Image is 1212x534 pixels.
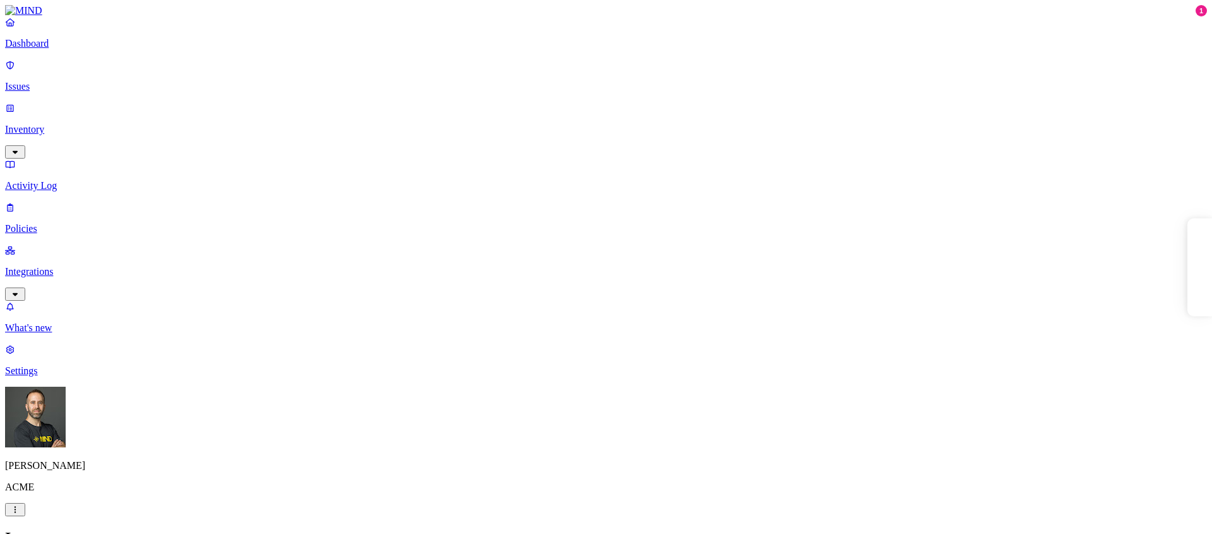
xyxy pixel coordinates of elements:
[5,180,1207,191] p: Activity Log
[5,5,42,16] img: MIND
[5,365,1207,377] p: Settings
[5,344,1207,377] a: Settings
[5,124,1207,135] p: Inventory
[5,16,1207,49] a: Dashboard
[5,482,1207,493] p: ACME
[1196,5,1207,16] div: 1
[5,266,1207,277] p: Integrations
[5,159,1207,191] a: Activity Log
[5,387,66,447] img: Tom Mayblum
[5,102,1207,157] a: Inventory
[5,81,1207,92] p: Issues
[5,223,1207,234] p: Policies
[5,38,1207,49] p: Dashboard
[5,202,1207,234] a: Policies
[5,301,1207,334] a: What's new
[5,322,1207,334] p: What's new
[5,460,1207,471] p: [PERSON_NAME]
[5,245,1207,299] a: Integrations
[5,5,1207,16] a: MIND
[5,59,1207,92] a: Issues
